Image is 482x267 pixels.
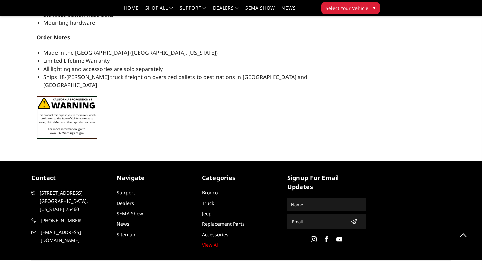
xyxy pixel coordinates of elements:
span: All lighting and accessories are sold separately [43,65,163,73]
input: Email [289,216,348,227]
a: Support [180,6,206,16]
a: Bronco [202,189,218,196]
span: Mounting hardware [43,19,95,26]
a: Dealers [117,200,134,206]
span: Order Notes [37,34,70,41]
a: Home [124,6,138,16]
a: shop all [145,6,173,16]
input: Name [288,199,365,210]
a: SEMA Show [117,210,143,217]
a: News [117,221,129,227]
a: Truck [202,200,214,206]
a: [PHONE_NUMBER] [31,217,110,225]
a: View All [202,242,220,248]
span: Ships 18-[PERSON_NAME] truck freight on oversized pallets to destinations in [GEOGRAPHIC_DATA] an... [43,73,307,89]
a: Support [117,189,135,196]
h5: Navigate [117,173,195,182]
a: Jeep [202,210,212,217]
a: News [281,6,295,16]
a: Dealers [213,6,239,16]
span: Select Your Vehicle [326,5,368,12]
a: Accessories [202,231,228,238]
a: Replacement Parts [202,221,245,227]
a: [EMAIL_ADDRESS][DOMAIN_NAME] [31,228,110,244]
h5: contact [31,173,110,182]
a: Click to Top [455,226,472,243]
span: [PHONE_NUMBER] [41,217,110,225]
span: [STREET_ADDRESS] [GEOGRAPHIC_DATA], [US_STATE] 75460 [40,189,109,213]
span: Made in the [GEOGRAPHIC_DATA] ([GEOGRAPHIC_DATA], [US_STATE]) [43,49,218,56]
span: Stainless button-head bolts [43,11,114,18]
a: Sitemap [117,231,135,238]
span: [EMAIL_ADDRESS][DOMAIN_NAME] [41,228,110,244]
a: SEMA Show [245,6,275,16]
h5: signup for email updates [287,173,366,191]
span: ▾ [373,4,375,11]
span: Limited Lifetime Warranty [43,57,110,64]
button: Select Your Vehicle [321,2,380,14]
h5: Categories [202,173,280,182]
